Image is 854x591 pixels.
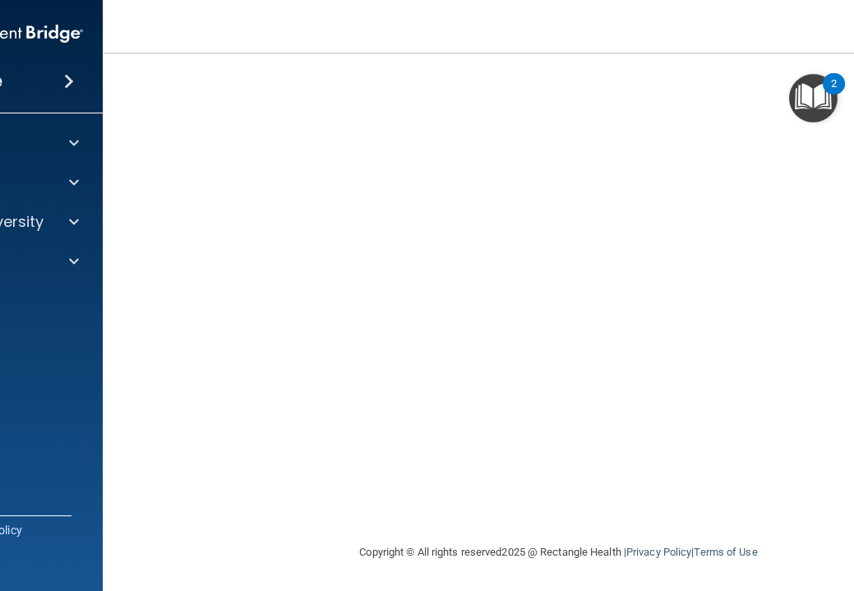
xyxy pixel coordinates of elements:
[789,74,838,122] button: Open Resource Center, 2 new notifications
[626,546,691,558] a: Privacy Policy
[694,546,757,558] a: Terms of Use
[831,84,837,105] div: 2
